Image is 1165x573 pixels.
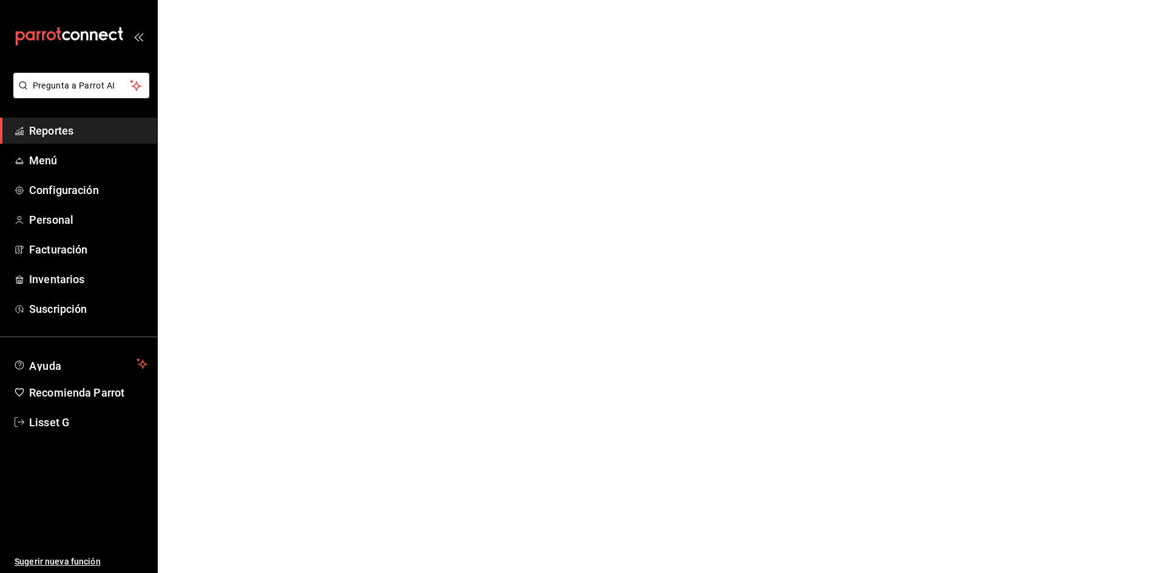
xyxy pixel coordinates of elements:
span: Recomienda Parrot [29,384,147,401]
span: Ayuda [29,357,132,371]
a: Pregunta a Parrot AI [8,88,149,101]
span: Menú [29,152,147,169]
span: Reportes [29,122,147,139]
span: Suscripción [29,301,147,317]
span: Configuración [29,182,147,198]
span: Lisset G [29,414,147,431]
span: Facturación [29,241,147,258]
span: Pregunta a Parrot AI [33,79,130,92]
span: Sugerir nueva función [15,555,147,568]
span: Inventarios [29,271,147,287]
button: Pregunta a Parrot AI [13,73,149,98]
span: Personal [29,212,147,228]
button: open_drawer_menu [133,32,143,41]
